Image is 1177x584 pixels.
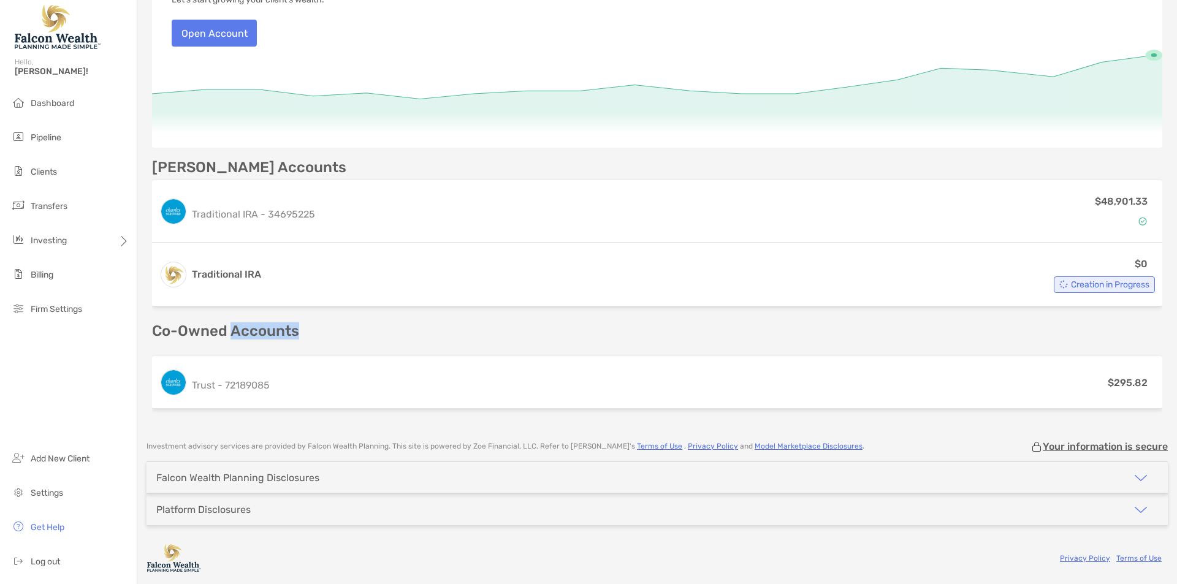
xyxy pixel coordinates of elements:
img: icon arrow [1133,502,1148,517]
span: Firm Settings [31,304,82,314]
a: Terms of Use [1116,554,1162,563]
span: [PERSON_NAME]! [15,66,129,77]
img: settings icon [11,485,26,499]
p: Traditional IRA - 34695225 [192,207,315,222]
p: $295.82 [1108,375,1148,390]
p: Trust - 72189085 [192,377,270,393]
img: add_new_client icon [11,450,26,465]
span: Transfers [31,201,67,211]
img: transfers icon [11,198,26,213]
button: Open Account [172,20,257,47]
img: pipeline icon [11,129,26,144]
div: Falcon Wealth Planning Disclosures [156,472,319,484]
img: company logo [147,544,202,572]
h3: Traditional IRA [192,267,261,282]
p: Your information is secure [1043,441,1168,452]
span: Creation in Progress [1071,281,1149,288]
img: logo account [161,370,186,395]
img: logout icon [11,553,26,568]
img: Falcon Wealth Planning Logo [15,5,101,49]
p: Co-Owned Accounts [152,324,1162,339]
img: logo account [161,199,186,224]
img: get-help icon [11,519,26,534]
div: Platform Disclosures [156,504,251,515]
a: Model Marketplace Disclosures [755,442,863,450]
a: Privacy Policy [688,442,738,450]
span: Clients [31,167,57,177]
span: Get Help [31,522,64,533]
span: Billing [31,270,53,280]
img: Account Status icon [1059,280,1068,289]
img: icon arrow [1133,471,1148,485]
img: dashboard icon [11,95,26,110]
span: Log out [31,556,60,567]
span: Dashboard [31,98,74,108]
img: billing icon [11,267,26,281]
img: logo account [161,262,186,287]
p: Investment advisory services are provided by Falcon Wealth Planning . This site is powered by Zoe... [147,442,864,451]
p: $48,901.33 [1095,194,1148,209]
span: Pipeline [31,132,61,143]
span: Settings [31,488,63,498]
a: Terms of Use [637,442,682,450]
a: Privacy Policy [1060,554,1110,563]
img: clients icon [11,164,26,178]
img: Account Status icon [1138,217,1147,226]
span: Investing [31,235,67,246]
p: $0 [1135,256,1148,271]
img: investing icon [11,232,26,247]
p: [PERSON_NAME] Accounts [152,160,346,175]
img: firm-settings icon [11,301,26,316]
span: Add New Client [31,453,90,464]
